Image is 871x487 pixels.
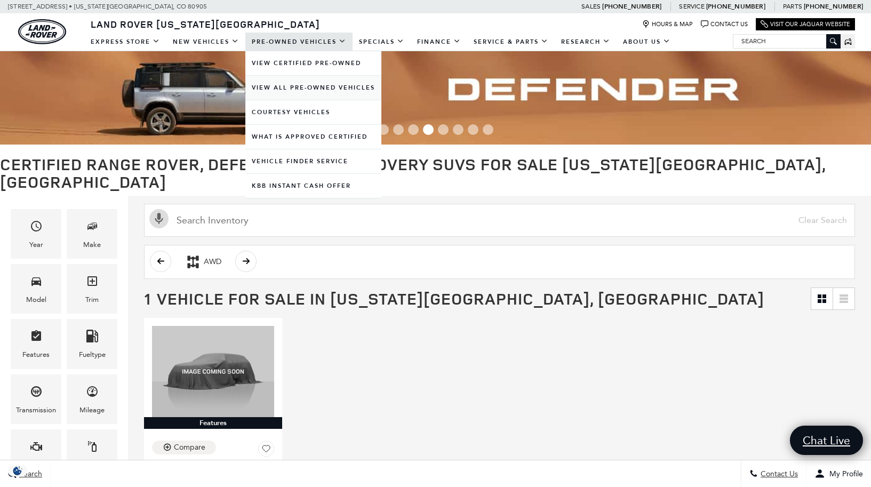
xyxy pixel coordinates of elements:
img: 2022 LAND ROVER Range Rover Sport Autobiography [152,326,274,417]
a: EXPRESS STORE [84,33,166,51]
div: ColorColor [67,429,117,479]
div: Trim [85,294,99,306]
button: Open user profile menu [806,460,871,487]
div: Color [83,459,101,471]
button: scroll right [235,251,257,272]
span: Go to slide 7 [468,124,478,135]
div: Features [22,349,50,361]
a: Finance [411,33,467,51]
div: FeaturesFeatures [11,319,61,369]
span: Go to slide 8 [483,124,493,135]
button: scroll left [150,251,171,272]
a: Specials [353,33,411,51]
span: Model [30,272,43,294]
button: Compare Vehicle [152,441,216,454]
a: Service & Parts [467,33,555,51]
a: land-rover [18,19,66,44]
span: Parts [783,3,802,10]
span: Go to slide 3 [408,124,419,135]
div: Mileage [79,404,105,416]
a: Vehicle Finder Service [245,149,381,173]
a: View Certified Pre-Owned [245,51,381,75]
div: FueltypeFueltype [67,319,117,369]
a: New Vehicles [166,33,245,51]
div: TransmissionTransmission [11,374,61,424]
div: AWD [204,257,221,267]
span: Go to slide 2 [393,124,404,135]
a: Visit Our Jaguar Website [761,20,850,28]
div: Compare [174,443,205,452]
span: Transmission [30,382,43,404]
div: Model [26,294,46,306]
span: 1 Vehicle for Sale in [US_STATE][GEOGRAPHIC_DATA], [GEOGRAPHIC_DATA] [144,288,764,309]
span: Engine [30,437,43,459]
span: Year [30,217,43,239]
section: Click to Open Cookie Consent Modal [5,465,30,476]
div: EngineEngine [11,429,61,479]
a: Chat Live [790,426,863,455]
div: Engine [26,459,47,471]
span: Service [679,3,704,10]
a: [PHONE_NUMBER] [706,2,765,11]
span: Go to slide 6 [453,124,464,135]
div: AWD [185,254,201,270]
a: View All Pre-Owned Vehicles [245,76,381,100]
a: [PHONE_NUMBER] [602,2,661,11]
input: Search Inventory [144,204,855,237]
span: Go to slide 1 [378,124,389,135]
div: MakeMake [67,209,117,259]
div: Fueltype [79,349,106,361]
span: Color [86,437,99,459]
a: [STREET_ADDRESS] • [US_STATE][GEOGRAPHIC_DATA], CO 80905 [8,3,207,10]
a: KBB Instant Cash Offer [245,174,381,198]
button: Save Vehicle [258,441,274,461]
span: Go to slide 4 [423,124,434,135]
span: Mileage [86,382,99,404]
a: Courtesy Vehicles [245,100,381,124]
nav: Main Navigation [84,33,677,51]
a: [PHONE_NUMBER] [804,2,863,11]
span: Features [30,327,43,349]
a: What Is Approved Certified [245,125,381,149]
div: ModelModel [11,264,61,314]
span: My Profile [825,469,863,478]
span: Land Rover [US_STATE][GEOGRAPHIC_DATA] [91,18,320,30]
input: Search [733,35,840,47]
svg: Click to toggle on voice search [149,209,169,228]
span: Chat Live [797,433,856,448]
img: Land Rover [18,19,66,44]
span: Trim [86,272,99,294]
div: YearYear [11,209,61,259]
a: Research [555,33,617,51]
span: Fueltype [86,327,99,349]
a: Contact Us [701,20,748,28]
span: Make [86,217,99,239]
div: Features [144,417,282,429]
div: TrimTrim [67,264,117,314]
a: Pre-Owned Vehicles [245,33,353,51]
a: About Us [617,33,677,51]
a: Grid View [811,288,833,309]
span: Go to slide 5 [438,124,449,135]
div: Transmission [16,404,56,416]
div: Year [29,239,43,251]
a: Land Rover [US_STATE][GEOGRAPHIC_DATA] [84,18,326,30]
div: MileageMileage [67,374,117,424]
img: Opt-Out Icon [5,465,30,476]
div: Make [83,239,101,251]
span: Sales [581,3,601,10]
a: Hours & Map [642,20,693,28]
span: Contact Us [758,469,798,478]
button: AWDAWD [179,251,227,273]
